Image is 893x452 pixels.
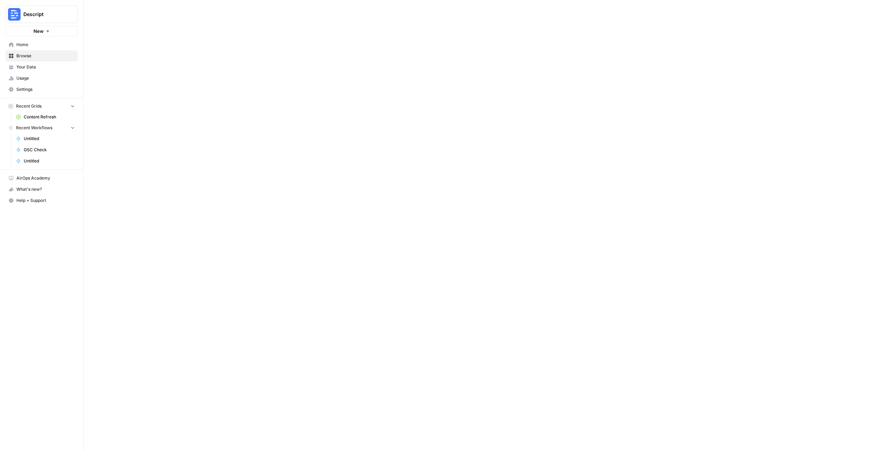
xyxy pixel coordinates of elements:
span: GSC Check [24,147,75,153]
span: New [33,28,44,35]
a: Your Data [6,61,78,73]
span: AirOps Academy [16,175,75,181]
span: Recent Workflows [16,125,52,131]
a: AirOps Academy [6,173,78,184]
a: Untitled [13,155,78,167]
button: New [6,26,78,36]
a: Home [6,39,78,50]
a: Content Refresh [13,111,78,123]
span: Descript [23,11,66,18]
a: Settings [6,84,78,95]
span: Settings [16,86,75,93]
span: Help + Support [16,197,75,204]
span: Home [16,42,75,48]
button: What's new? [6,184,78,195]
button: Recent Workflows [6,123,78,133]
span: Browse [16,53,75,59]
span: Content Refresh [24,114,75,120]
button: Help + Support [6,195,78,206]
span: Your Data [16,64,75,70]
span: Untitled [24,136,75,142]
a: Usage [6,73,78,84]
a: Browse [6,50,78,61]
span: Recent Grids [16,103,42,109]
div: What's new? [6,184,77,195]
button: Workspace: Descript [6,6,78,23]
span: Untitled [24,158,75,164]
a: Untitled [13,133,78,144]
a: GSC Check [13,144,78,155]
img: Descript Logo [8,8,21,21]
span: Usage [16,75,75,81]
button: Recent Grids [6,101,78,111]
